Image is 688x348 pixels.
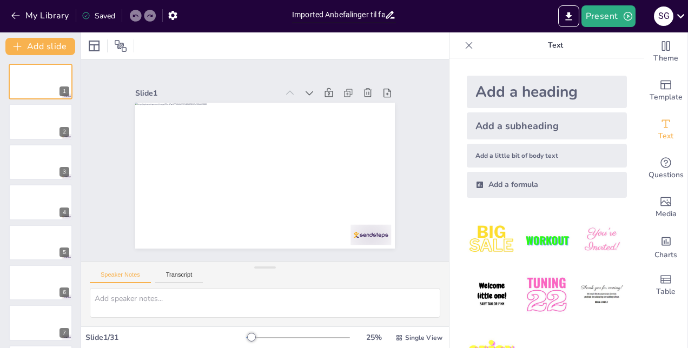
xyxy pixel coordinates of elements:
div: Slide 1 [135,88,278,98]
div: Slide 1 / 31 [85,332,246,343]
div: Add a heading [467,76,627,108]
img: 5.jpeg [521,270,572,320]
div: Add a little bit of body text [467,144,627,168]
div: S G [654,6,673,26]
span: Questions [649,169,684,181]
div: 6 [59,287,69,297]
div: https://cdn.sendsteps.com/images/logo/sendsteps_logo_white.pnghttps://cdn.sendsteps.com/images/lo... [9,144,72,180]
div: 1 [59,86,69,96]
div: Get real-time input from your audience [644,149,687,188]
div: Add text boxes [644,110,687,149]
img: 2.jpeg [521,215,572,265]
button: My Library [8,7,74,24]
span: Charts [654,249,677,261]
span: Position [114,39,127,52]
button: Transcript [155,271,203,283]
span: Media [656,208,677,220]
span: Table [656,286,676,298]
div: Add images, graphics, shapes or video [644,188,687,227]
div: https://cdn.sendsteps.com/images/logo/sendsteps_logo_white.pnghttps://cdn.sendsteps.com/images/lo... [9,64,72,99]
div: Add a table [644,266,687,305]
button: Export to PowerPoint [558,5,579,27]
button: Speaker Notes [90,271,151,283]
div: Add ready made slides [644,71,687,110]
button: S G [654,5,673,27]
div: 25 % [361,332,387,343]
img: 6.jpeg [577,270,627,320]
div: Layout [85,37,103,55]
div: https://cdn.sendsteps.com/images/logo/sendsteps_logo_white.pnghttps://cdn.sendsteps.com/images/lo... [9,225,72,260]
div: https://cdn.sendsteps.com/images/logo/sendsteps_logo_white.pnghttps://cdn.sendsteps.com/images/lo... [9,184,72,220]
div: Saved [82,11,115,21]
img: 3.jpeg [577,215,627,265]
div: 4 [59,208,69,217]
div: 7 [9,305,72,340]
div: 7 [59,328,69,338]
div: Add a subheading [467,112,627,139]
span: Template [650,91,683,103]
span: Text [658,130,673,142]
button: Add slide [5,38,75,55]
span: Theme [653,52,678,64]
div: 5 [59,247,69,257]
div: 3 [59,167,69,177]
div: https://cdn.sendsteps.com/images/logo/sendsteps_logo_white.pnghttps://cdn.sendsteps.com/images/lo... [9,104,72,139]
input: Insert title [292,7,385,23]
img: 1.jpeg [467,215,517,265]
div: Add a formula [467,172,627,198]
div: https://cdn.sendsteps.com/images/logo/sendsteps_logo_white.pnghttps://cdn.sendsteps.com/images/lo... [9,265,72,300]
p: Text [478,32,633,58]
div: Add charts and graphs [644,227,687,266]
div: Change the overall theme [644,32,687,71]
span: Single View [405,333,442,342]
button: Present [581,5,636,27]
div: 2 [59,127,69,137]
img: 4.jpeg [467,270,517,320]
